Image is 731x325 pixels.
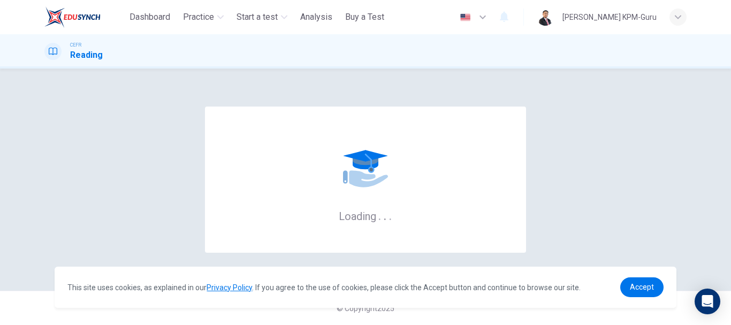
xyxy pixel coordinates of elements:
a: ELTC logo [44,6,125,28]
img: en [459,13,472,21]
img: Profile picture [537,9,554,26]
h6: . [383,206,387,224]
span: This site uses cookies, as explained in our . If you agree to the use of cookies, please click th... [67,283,581,292]
span: Accept [630,283,654,291]
span: Practice [183,11,214,24]
span: CEFR [70,41,81,49]
span: Start a test [237,11,278,24]
button: Buy a Test [341,7,389,27]
button: Start a test [232,7,292,27]
h1: Reading [70,49,103,62]
a: Privacy Policy [207,283,252,292]
span: Buy a Test [345,11,384,24]
span: Analysis [300,11,332,24]
span: © Copyright 2025 [337,304,394,313]
h6: . [378,206,382,224]
img: ELTC logo [44,6,101,28]
button: Analysis [296,7,337,27]
div: cookieconsent [55,267,676,308]
h6: . [389,206,392,224]
div: Open Intercom Messenger [695,289,720,314]
button: Dashboard [125,7,174,27]
button: Practice [179,7,228,27]
h6: Loading [339,209,392,223]
div: [PERSON_NAME] KPM-Guru [562,11,657,24]
span: Dashboard [130,11,170,24]
a: dismiss cookie message [620,277,664,297]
